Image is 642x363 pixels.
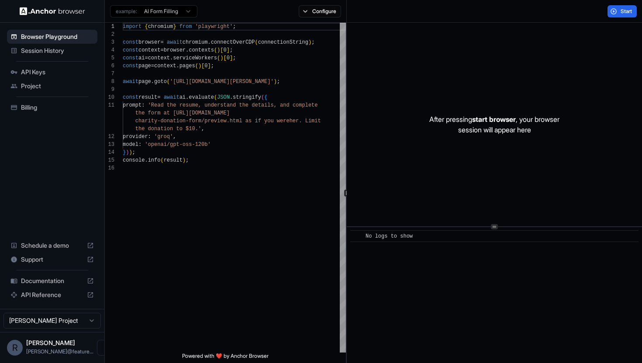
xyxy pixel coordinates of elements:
span: Schedule a demo [21,241,83,250]
span: browser [138,39,160,45]
span: . [145,157,148,163]
span: ) [198,63,201,69]
span: her. Limit [290,118,321,124]
span: contexts [189,47,214,53]
span: = [160,39,163,45]
span: = [160,47,163,53]
span: . [176,63,179,69]
span: await [164,94,179,100]
span: context [154,63,176,69]
div: Project [7,79,97,93]
span: const [123,55,138,61]
span: connectionString [258,39,308,45]
span: . [186,47,189,53]
button: Start [607,5,637,17]
span: 'Read the resume, understand the details, and comp [148,102,305,108]
span: the form at [URL][DOMAIN_NAME] [135,110,230,116]
span: { [145,24,148,30]
div: 15 [105,156,114,164]
span: : [138,142,142,148]
span: = [145,55,148,61]
span: ai [179,94,186,100]
span: provider [123,134,148,140]
span: hritik@featurely.ai [26,348,93,355]
div: R [7,340,23,356]
span: charity-donation-form/preview.html as if you were [135,118,290,124]
div: 14 [105,149,114,156]
span: the donation to $10.' [135,126,201,132]
span: Support [21,255,83,264]
span: JSON [217,94,230,100]
span: page [138,63,151,69]
span: page [138,79,151,85]
span: [ [220,47,223,53]
span: 'openai/gpt-oss-120b' [145,142,211,148]
span: . [151,79,154,85]
span: from [179,24,192,30]
span: ; [311,39,314,45]
div: 13 [105,141,114,149]
span: ; [233,55,236,61]
span: result [138,94,157,100]
span: await [123,79,138,85]
span: Documentation [21,277,83,285]
span: ( [167,79,170,85]
span: Start [621,8,633,15]
span: } [123,149,126,156]
span: const [123,39,138,45]
div: Schedule a demo [7,239,97,252]
span: ( [195,63,198,69]
span: ( [255,39,258,45]
button: Configure [299,5,341,17]
span: [ [223,55,226,61]
span: . [207,39,211,45]
span: ] [230,55,233,61]
span: Ritik Kumar [26,339,75,346]
div: 3 [105,38,114,46]
span: ] [227,47,230,53]
span: } [173,24,176,30]
span: start browser [472,115,516,124]
span: prompt [123,102,142,108]
span: ; [230,47,233,53]
span: ) [220,55,223,61]
div: API Reference [7,288,97,302]
div: API Keys [7,65,97,79]
span: ( [214,94,217,100]
span: ( [160,157,163,163]
span: 0 [223,47,226,53]
span: ; [132,149,135,156]
img: Anchor Logo [20,7,85,15]
span: '[URL][DOMAIN_NAME][PERSON_NAME]' [170,79,274,85]
span: ) [217,47,220,53]
div: Session History [7,44,97,58]
span: ( [214,47,217,53]
div: 16 [105,164,114,172]
span: ( [261,94,264,100]
span: connectOverCDP [211,39,255,45]
span: : [148,134,151,140]
div: 11 [105,101,114,109]
span: No logs to show [366,233,413,239]
span: await [167,39,183,45]
span: ) [129,149,132,156]
span: : [142,102,145,108]
span: context [138,47,160,53]
span: const [123,63,138,69]
div: 5 [105,54,114,62]
span: goto [154,79,167,85]
span: import [123,24,142,30]
span: ) [274,79,277,85]
div: 12 [105,133,114,141]
span: 0 [227,55,230,61]
span: API Keys [21,68,94,76]
span: ai [138,55,145,61]
div: 2 [105,31,114,38]
span: console [123,157,145,163]
span: , [201,126,204,132]
span: pages [179,63,195,69]
span: stringify [233,94,261,100]
span: chromium [183,39,208,45]
span: ​ [355,232,359,241]
span: . [170,55,173,61]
